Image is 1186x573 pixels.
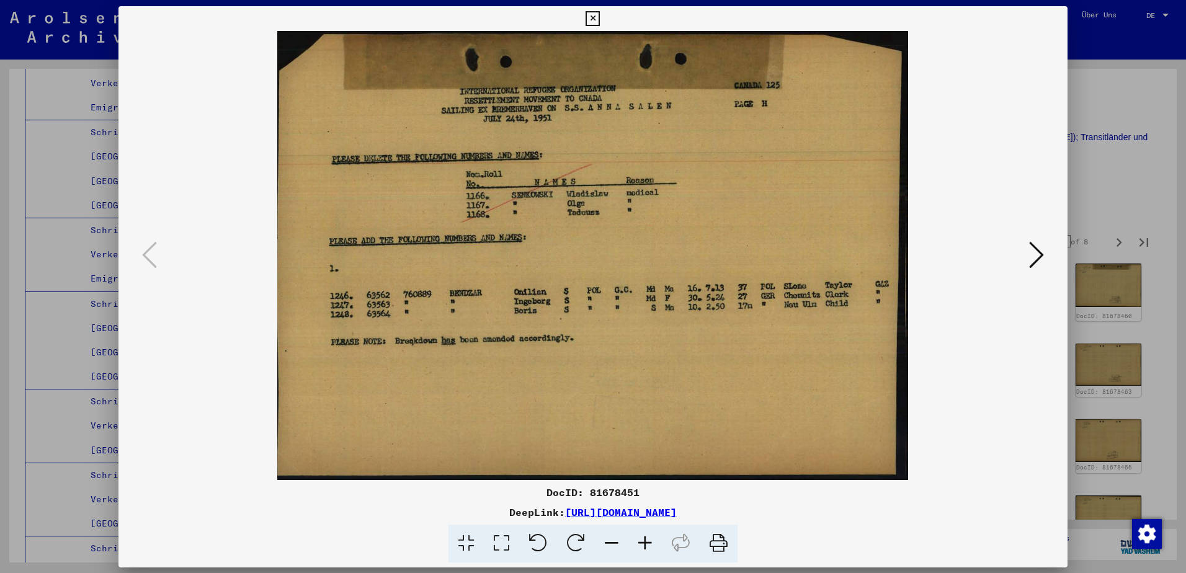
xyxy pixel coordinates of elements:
[118,505,1068,520] div: DeepLink:
[161,31,1025,480] img: 001.jpg
[565,506,677,518] a: [URL][DOMAIN_NAME]
[1132,519,1162,549] img: Zustimmung ändern
[118,485,1068,500] div: DocID: 81678451
[1131,518,1161,548] div: Zustimmung ändern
